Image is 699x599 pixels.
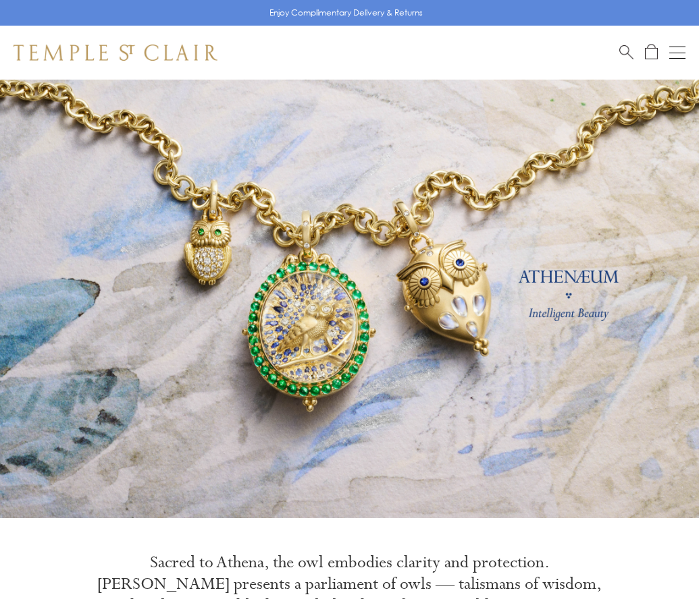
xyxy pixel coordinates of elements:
button: Open navigation [669,45,685,61]
img: Temple St. Clair [14,45,217,61]
a: Open Shopping Bag [645,44,658,61]
a: Search [619,44,633,61]
p: Enjoy Complimentary Delivery & Returns [269,6,423,20]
